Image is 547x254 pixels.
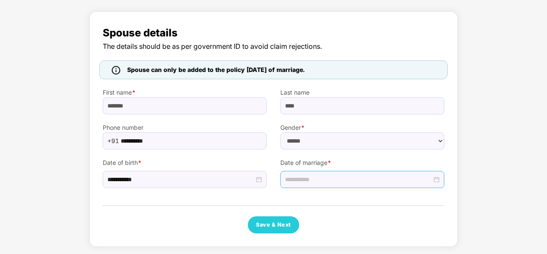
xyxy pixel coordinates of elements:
[103,158,267,167] label: Date of birth
[103,25,444,41] span: Spouse details
[280,123,444,132] label: Gender
[112,66,120,75] img: icon
[280,88,444,97] label: Last name
[107,134,119,147] span: +91
[127,65,305,75] span: Spouse can only be added to the policy [DATE] of marriage.
[103,41,444,52] span: The details should be as per government ID to avoid claim rejections.
[103,123,267,132] label: Phone number
[280,158,444,167] label: Date of marriage
[248,216,299,233] button: Save & Next
[103,88,267,97] label: First name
